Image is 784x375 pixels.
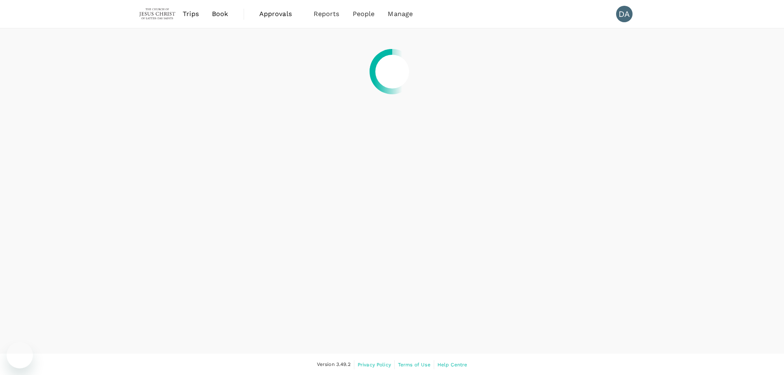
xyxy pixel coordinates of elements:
[358,360,391,369] a: Privacy Policy
[388,9,413,19] span: Manage
[616,6,633,22] div: DA
[212,9,228,19] span: Book
[314,9,340,19] span: Reports
[437,360,468,369] a: Help Centre
[317,361,351,369] span: Version 3.49.2
[437,362,468,368] span: Help Centre
[7,342,33,368] iframe: Button to launch messaging window
[139,5,177,23] img: The Malaysian Church of Jesus Christ of Latter-day Saints
[183,9,199,19] span: Trips
[398,360,430,369] a: Terms of Use
[398,362,430,368] span: Terms of Use
[353,9,375,19] span: People
[358,362,391,368] span: Privacy Policy
[259,9,300,19] span: Approvals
